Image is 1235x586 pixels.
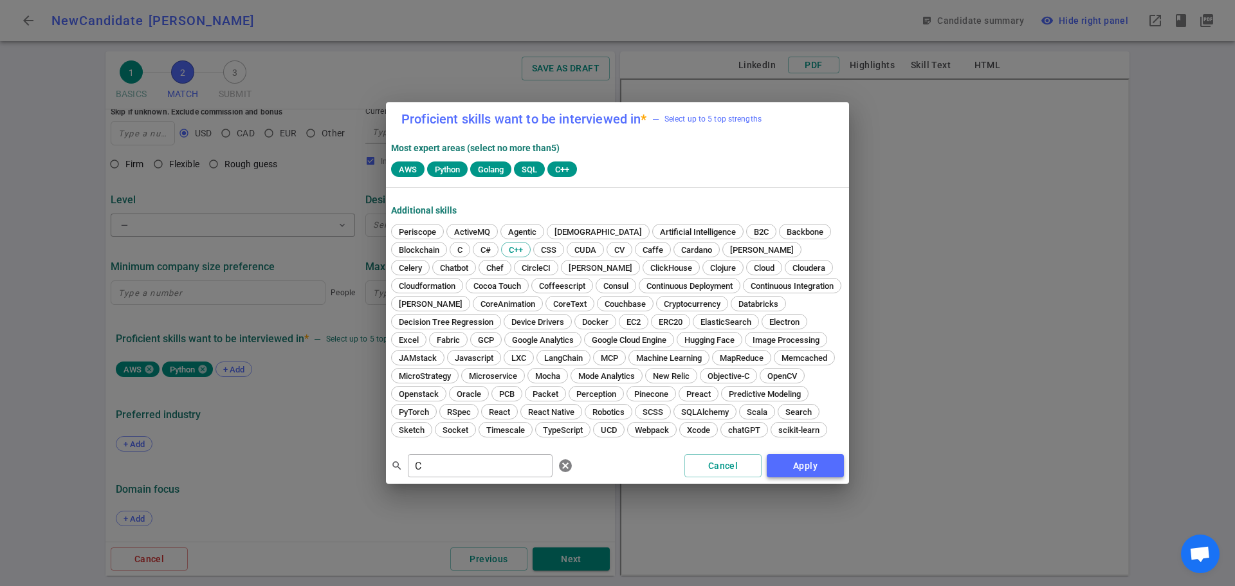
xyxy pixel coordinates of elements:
span: Select up to 5 top strengths [652,113,762,125]
span: ClickHouse [646,263,697,273]
span: Databricks [734,299,783,309]
span: Golang [473,165,509,174]
span: Excel [394,335,423,345]
span: SQLAlchemy [677,407,733,417]
span: B2C [749,227,773,237]
span: Cardano [677,245,717,255]
span: Openstack [394,389,443,399]
span: Coffeescript [535,281,590,291]
span: MicroStrategy [394,371,455,381]
span: SQL [517,165,542,174]
span: Blockchain [394,245,444,255]
span: Clojure [706,263,740,273]
span: Machine Learning [632,353,706,363]
span: Cocoa Touch [469,281,526,291]
span: CoreText [549,299,591,309]
span: LangChain [540,353,587,363]
span: C# [476,245,495,255]
span: Javascript [450,353,498,363]
span: EC2 [622,317,645,327]
span: New Relic [648,371,694,381]
button: Cancel [684,454,762,478]
span: search [391,460,403,472]
span: Mode Analytics [574,371,639,381]
span: Device Drivers [507,317,569,327]
span: ActiveMQ [450,227,495,237]
span: CV [610,245,629,255]
span: CircleCI [517,263,555,273]
span: Google Cloud Engine [587,335,671,345]
span: Socket [438,425,473,435]
span: C++ [504,245,527,255]
span: Couchbase [600,299,650,309]
span: Caffe [638,245,668,255]
span: PyTorch [394,407,434,417]
span: React [484,407,515,417]
span: Cryptocurrency [659,299,725,309]
span: Mocha [531,371,565,381]
label: Proficient skills want to be interviewed in [401,113,647,125]
span: Perception [572,389,621,399]
span: PCB [495,389,519,399]
span: ERC20 [654,317,687,327]
span: Continuous Integration [746,281,838,291]
span: Sketch [394,425,429,435]
span: [PERSON_NAME] [564,263,637,273]
span: [DEMOGRAPHIC_DATA] [550,227,646,237]
span: Image Processing [748,335,824,345]
span: Memcached [777,353,832,363]
span: Robotics [588,407,629,417]
button: Apply [767,454,844,478]
span: Cloudera [788,263,830,273]
span: Timescale [482,425,529,435]
span: Agentic [504,227,541,237]
strong: Additional Skills [391,205,457,215]
span: Oracle [452,389,486,399]
span: chatGPT [724,425,765,435]
span: Scala [742,407,772,417]
span: Python [430,165,465,174]
span: Hugging Face [680,335,739,345]
strong: Most expert areas (select no more than 5 ) [391,143,560,153]
span: Electron [765,317,804,327]
span: OpenCV [763,371,801,381]
span: [PERSON_NAME] [394,299,467,309]
input: Separate search terms by comma or space [408,455,553,476]
span: Continuous Deployment [642,281,737,291]
span: Chatbot [435,263,473,273]
span: SCSS [638,407,668,417]
div: — [652,113,659,125]
span: Cloudformation [394,281,460,291]
span: Objective-C [703,371,754,381]
span: CSS [536,245,561,255]
span: Preact [682,389,715,399]
span: CUDA [570,245,601,255]
span: Periscope [394,227,441,237]
span: Decision Tree Regression [394,317,498,327]
span: Celery [394,263,426,273]
span: [PERSON_NAME] [726,245,798,255]
span: Backbone [782,227,828,237]
span: TypeScript [538,425,587,435]
span: Predictive Modeling [724,389,805,399]
span: Consul [599,281,633,291]
span: scikit-learn [774,425,824,435]
span: UCD [596,425,621,435]
span: Artificial Intelligence [655,227,740,237]
span: MCP [596,353,623,363]
span: AWS [394,165,422,174]
span: Webpack [630,425,673,435]
span: ElasticSearch [696,317,756,327]
span: Docker [578,317,613,327]
span: C [453,245,467,255]
span: LXC [507,353,531,363]
span: Search [781,407,816,417]
span: React Native [524,407,579,417]
span: Chef [482,263,508,273]
span: cancel [558,458,573,473]
span: Pinecone [630,389,673,399]
span: Fabric [432,335,464,345]
span: Microservice [464,371,522,381]
span: Packet [528,389,563,399]
span: GCP [473,335,499,345]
